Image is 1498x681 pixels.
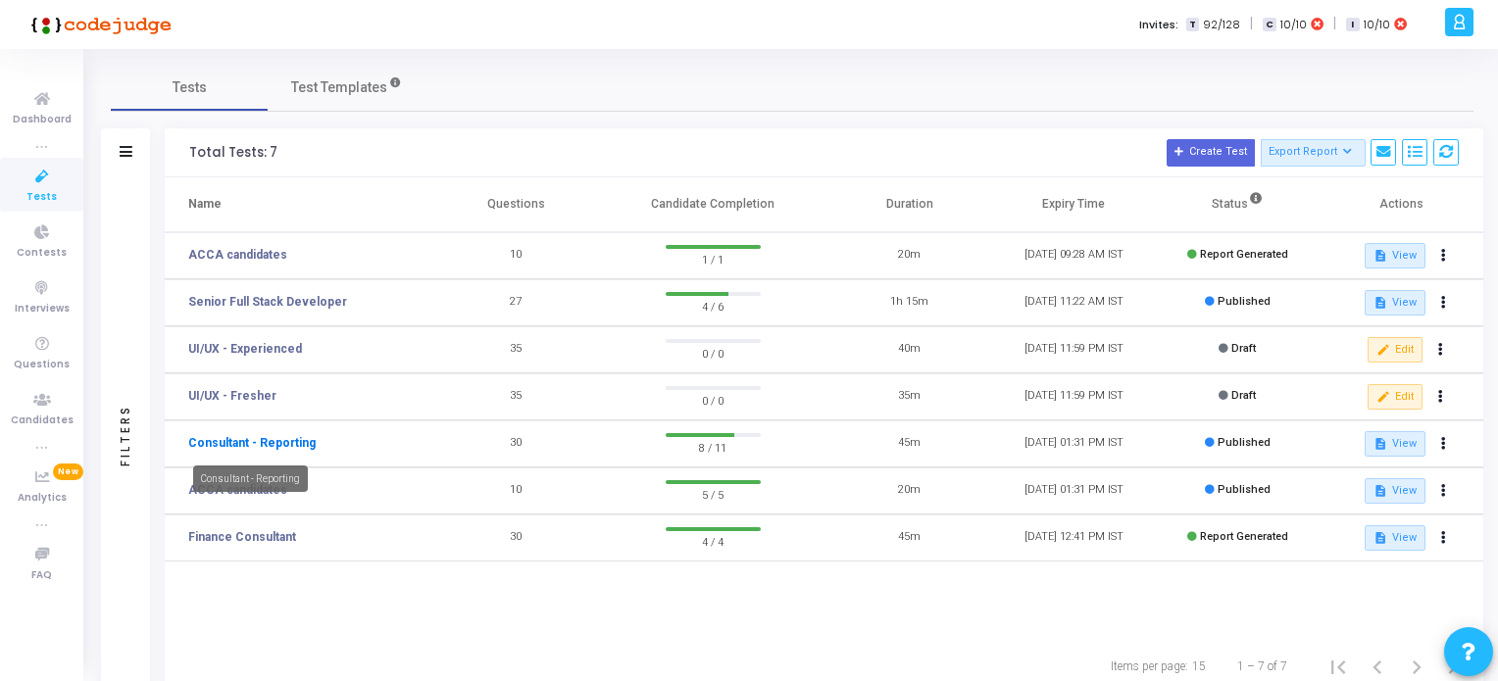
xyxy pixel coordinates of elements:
[666,390,761,410] span: 0 / 0
[188,246,287,264] a: ACCA candidates
[434,232,598,279] td: 10
[666,249,761,268] span: 1 / 1
[666,296,761,316] span: 4 / 6
[1373,249,1387,263] mat-icon: description
[1218,436,1271,449] span: Published
[25,5,172,44] img: logo
[1373,296,1387,310] mat-icon: description
[173,77,207,98] span: Tests
[1218,483,1271,496] span: Published
[291,77,387,98] span: Test Templates
[1365,243,1424,268] button: View
[188,434,316,452] a: Consultant - Reporting
[1365,290,1424,316] button: View
[1156,177,1320,232] th: Status
[1364,17,1390,33] span: 10/10
[666,531,761,551] span: 4 / 4
[1368,384,1422,410] button: Edit
[827,467,991,514] td: 20m
[1261,139,1366,167] button: Export Report
[188,528,296,546] a: Finance Consultant
[26,189,57,206] span: Tests
[827,326,991,373] td: 40m
[15,301,70,317] span: Interviews
[1365,478,1424,504] button: View
[31,567,52,584] span: FAQ
[827,177,991,232] th: Duration
[1365,525,1424,551] button: View
[1200,530,1288,543] span: Report Generated
[1373,531,1387,545] mat-icon: description
[1280,17,1307,33] span: 10/10
[1333,14,1336,34] span: |
[18,490,67,507] span: Analytics
[1250,14,1253,34] span: |
[827,279,991,326] td: 1h 15m
[1192,657,1206,675] div: 15
[165,177,434,232] th: Name
[992,420,1156,467] td: [DATE] 01:31 PM IST
[598,177,827,232] th: Candidate Completion
[13,112,72,128] span: Dashboard
[1376,390,1390,404] mat-icon: edit
[827,232,991,279] td: 20m
[434,373,598,420] td: 35
[1218,295,1271,308] span: Published
[1203,17,1240,33] span: 92/128
[434,420,598,467] td: 30
[827,373,991,420] td: 35m
[1263,18,1275,32] span: C
[17,245,67,262] span: Contests
[188,293,347,311] a: Senior Full Stack Developer
[1231,389,1256,402] span: Draft
[1368,337,1422,363] button: Edit
[1200,248,1288,261] span: Report Generated
[1111,657,1188,675] div: Items per page:
[188,387,276,405] a: UI/UX - Fresher
[1231,342,1256,355] span: Draft
[1373,484,1387,498] mat-icon: description
[193,465,308,492] div: Consultant - Reporting
[188,340,302,358] a: UI/UX - Experienced
[992,467,1156,514] td: [DATE] 01:31 PM IST
[992,232,1156,279] td: [DATE] 09:28 AM IST
[1237,657,1287,675] div: 1 – 7 of 7
[827,420,991,467] td: 45m
[434,514,598,561] td: 30
[434,279,598,326] td: 27
[666,484,761,504] span: 5 / 5
[992,326,1156,373] td: [DATE] 11:59 PM IST
[992,177,1156,232] th: Expiry Time
[992,279,1156,326] td: [DATE] 11:22 AM IST
[53,463,83,480] span: New
[827,514,991,561] td: 45m
[189,145,277,161] div: Total Tests: 7
[117,327,134,543] div: Filters
[992,373,1156,420] td: [DATE] 11:59 PM IST
[1139,17,1178,33] label: Invites:
[11,413,74,429] span: Candidates
[14,357,70,373] span: Questions
[1167,139,1255,167] button: Create Test
[1365,431,1424,457] button: View
[1186,18,1199,32] span: T
[992,514,1156,561] td: [DATE] 12:41 PM IST
[1320,177,1483,232] th: Actions
[1346,18,1359,32] span: I
[666,343,761,363] span: 0 / 0
[1376,343,1390,357] mat-icon: edit
[1373,437,1387,451] mat-icon: description
[434,467,598,514] td: 10
[666,437,761,457] span: 8 / 11
[434,177,598,232] th: Questions
[434,326,598,373] td: 35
